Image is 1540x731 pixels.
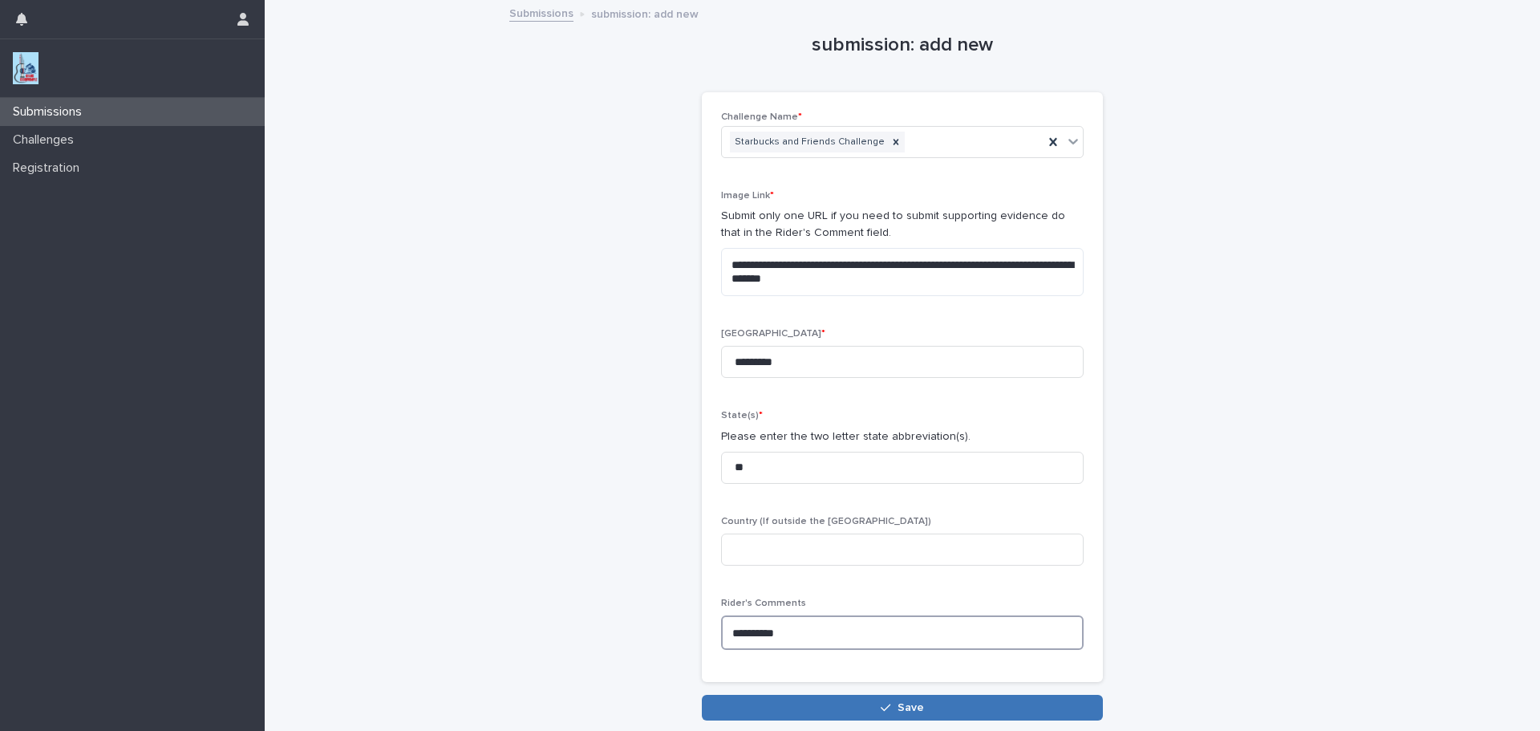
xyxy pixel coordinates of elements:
p: Please enter the two letter state abbreviation(s). [721,428,1084,445]
p: Registration [6,160,92,176]
p: Challenges [6,132,87,148]
span: [GEOGRAPHIC_DATA] [721,329,825,339]
p: Submit only one URL if you need to submit supporting evidence do that in the Rider's Comment field. [721,208,1084,242]
p: submission: add new [591,4,699,22]
span: Save [898,702,924,713]
a: Submissions [509,3,573,22]
span: Challenge Name [721,112,802,122]
span: Country (If outside the [GEOGRAPHIC_DATA]) [721,517,931,526]
p: Submissions [6,104,95,120]
button: Save [702,695,1103,721]
div: Starbucks and Friends Challenge [730,132,887,153]
h1: submission: add new [702,34,1103,57]
span: State(s) [721,411,763,420]
span: Rider's Comments [721,599,806,608]
span: Image Link [721,191,774,201]
img: jxsLJbdS1eYBI7rVAS4p [13,52,38,84]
